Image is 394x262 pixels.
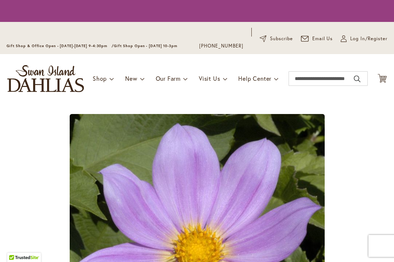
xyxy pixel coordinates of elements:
[341,35,387,42] a: Log In/Register
[114,43,177,48] span: Gift Shop Open - [DATE] 10-3pm
[156,75,181,82] span: Our Farm
[301,35,333,42] a: Email Us
[7,65,84,92] a: store logo
[199,42,243,50] a: [PHONE_NUMBER]
[270,35,293,42] span: Subscribe
[350,35,387,42] span: Log In/Register
[93,75,107,82] span: Shop
[354,73,360,85] button: Search
[238,75,271,82] span: Help Center
[260,35,293,42] a: Subscribe
[7,43,114,48] span: Gift Shop & Office Open - [DATE]-[DATE] 9-4:30pm /
[5,236,26,257] iframe: Launch Accessibility Center
[312,35,333,42] span: Email Us
[125,75,137,82] span: New
[199,75,220,82] span: Visit Us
